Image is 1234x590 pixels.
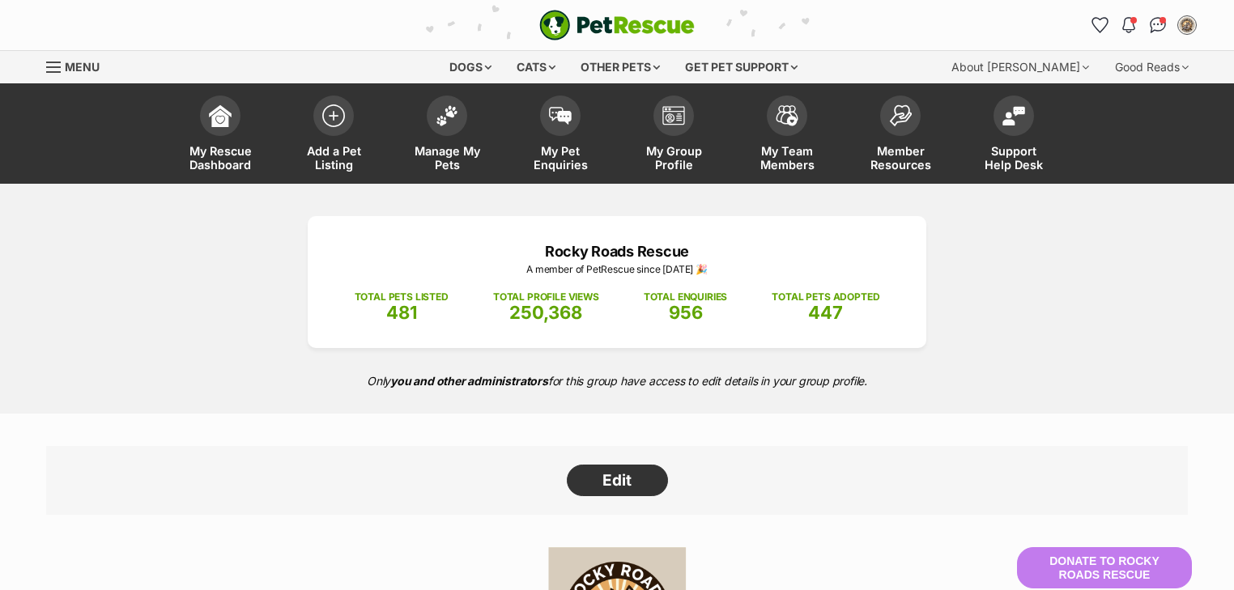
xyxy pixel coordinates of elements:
[1017,547,1192,588] button: Donate to Rocky Roads Rescue
[637,144,710,172] span: My Group Profile
[674,51,809,83] div: Get pet support
[957,87,1070,184] a: Support Help Desk
[1150,17,1167,33] img: chat-41dd97257d64d25036548639549fe6c8038ab92f7586957e7f3b1b290dea8141.svg
[772,290,879,304] p: TOTAL PETS ADOPTED
[662,106,685,125] img: group-profile-icon-3fa3cf56718a62981997c0bc7e787c4b2cf8bcc04b72c1350f741eb67cf2f40e.svg
[776,105,798,126] img: team-members-icon-5396bd8760b3fe7c0b43da4ab00e1e3bb1a5d9ba89233759b79545d2d3fc5d0d.svg
[567,465,668,497] a: Edit
[390,87,504,184] a: Manage My Pets
[889,104,912,126] img: member-resources-icon-8e73f808a243e03378d46382f2149f9095a855e16c252ad45f914b54edf8863c.svg
[1104,51,1200,83] div: Good Reads
[539,10,695,40] img: logo-e224e6f780fb5917bec1dbf3a21bbac754714ae5b6737aabdf751b685950b380.svg
[1087,12,1200,38] ul: Account quick links
[1145,12,1171,38] a: Conversations
[386,302,417,323] span: 481
[730,87,844,184] a: My Team Members
[844,87,957,184] a: Member Resources
[46,51,111,80] a: Menu
[751,144,823,172] span: My Team Members
[617,87,730,184] a: My Group Profile
[504,87,617,184] a: My Pet Enquiries
[411,144,483,172] span: Manage My Pets
[505,51,567,83] div: Cats
[493,290,599,304] p: TOTAL PROFILE VIEWS
[669,302,703,323] span: 956
[184,144,257,172] span: My Rescue Dashboard
[569,51,671,83] div: Other pets
[297,144,370,172] span: Add a Pet Listing
[332,240,902,262] p: Rocky Roads Rescue
[164,87,277,184] a: My Rescue Dashboard
[65,60,100,74] span: Menu
[1116,12,1142,38] button: Notifications
[332,262,902,277] p: A member of PetRescue since [DATE] 🎉
[436,105,458,126] img: manage-my-pets-icon-02211641906a0b7f246fdf0571729dbe1e7629f14944591b6c1af311fb30b64b.svg
[644,290,727,304] p: TOTAL ENQUIRIES
[539,10,695,40] a: PetRescue
[977,144,1050,172] span: Support Help Desk
[390,374,548,388] strong: you and other administrators
[509,302,582,323] span: 250,368
[1179,17,1195,33] img: Rocky Roads Rescue profile pic
[277,87,390,184] a: Add a Pet Listing
[524,144,597,172] span: My Pet Enquiries
[549,107,572,125] img: pet-enquiries-icon-7e3ad2cf08bfb03b45e93fb7055b45f3efa6380592205ae92323e6603595dc1f.svg
[808,302,843,323] span: 447
[864,144,937,172] span: Member Resources
[209,104,232,127] img: dashboard-icon-eb2f2d2d3e046f16d808141f083e7271f6b2e854fb5c12c21221c1fb7104beca.svg
[438,51,503,83] div: Dogs
[1174,12,1200,38] button: My account
[1122,17,1135,33] img: notifications-46538b983faf8c2785f20acdc204bb7945ddae34d4c08c2a6579f10ce5e182be.svg
[940,51,1100,83] div: About [PERSON_NAME]
[1087,12,1113,38] a: Favourites
[1002,106,1025,125] img: help-desk-icon-fdf02630f3aa405de69fd3d07c3f3aa587a6932b1a1747fa1d2bba05be0121f9.svg
[322,104,345,127] img: add-pet-listing-icon-0afa8454b4691262ce3f59096e99ab1cd57d4a30225e0717b998d2c9b9846f56.svg
[355,290,449,304] p: TOTAL PETS LISTED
